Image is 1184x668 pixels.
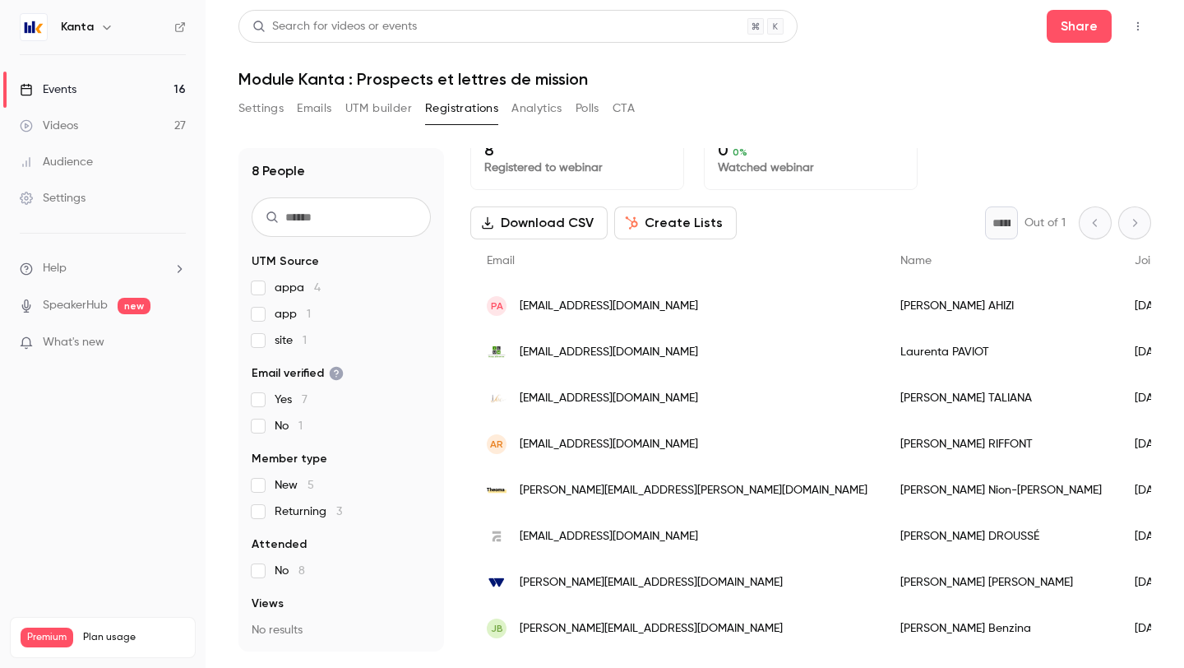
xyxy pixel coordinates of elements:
[275,392,308,408] span: Yes
[166,336,186,350] iframe: Noticeable Trigger
[884,375,1118,421] div: [PERSON_NAME] TALIANA
[252,536,307,553] span: Attended
[1024,215,1066,231] p: Out of 1
[297,95,331,122] button: Emails
[884,513,1118,559] div: [PERSON_NAME] DROUSSÉ
[718,140,904,160] p: 0
[20,81,76,98] div: Events
[275,477,314,494] span: New
[491,299,503,313] span: PA
[487,573,506,592] img: pilot.eus
[238,69,1151,89] h1: Module Kanta : Prospects et lettres de mission
[884,421,1118,467] div: [PERSON_NAME] RIFFONT
[21,14,47,40] img: Kanta
[470,206,608,239] button: Download CSV
[43,334,104,351] span: What's new
[303,335,307,346] span: 1
[21,628,73,647] span: Premium
[614,206,737,239] button: Create Lists
[275,280,321,296] span: appa
[252,596,284,612] span: Views
[275,332,307,349] span: site
[487,255,515,267] span: Email
[308,480,314,491] span: 5
[275,503,342,520] span: Returning
[314,282,321,294] span: 4
[718,160,904,176] p: Watched webinar
[487,480,506,500] img: theoma.fr
[900,255,932,267] span: Name
[275,563,305,579] span: No
[118,298,150,314] span: new
[252,253,319,270] span: UTM Source
[1047,10,1112,43] button: Share
[491,621,503,636] span: JB
[484,160,670,176] p: Registered to webinar
[20,260,186,277] li: help-dropdown-opener
[884,605,1118,652] div: [PERSON_NAME] Benzina
[520,620,783,638] span: [PERSON_NAME][EMAIL_ADDRESS][DOMAIN_NAME]
[252,451,327,467] span: Member type
[252,161,305,181] h1: 8 People
[275,306,311,322] span: app
[43,260,67,277] span: Help
[336,506,342,517] span: 3
[884,329,1118,375] div: Laurenta PAVIOT
[884,559,1118,605] div: [PERSON_NAME] [PERSON_NAME]
[345,95,412,122] button: UTM builder
[884,467,1118,513] div: [PERSON_NAME] Nion-[PERSON_NAME]
[520,482,867,499] span: [PERSON_NAME][EMAIL_ADDRESS][PERSON_NAME][DOMAIN_NAME]
[252,622,431,638] p: No results
[83,631,185,644] span: Plan usage
[490,437,503,452] span: AR
[576,95,599,122] button: Polls
[61,19,94,35] h6: Kanta
[20,154,93,170] div: Audience
[275,418,303,434] span: No
[425,95,498,122] button: Registrations
[511,95,562,122] button: Analytics
[20,190,86,206] div: Settings
[302,394,308,406] span: 7
[252,18,417,35] div: Search for videos or events
[884,283,1118,329] div: [PERSON_NAME] AHIZI
[613,95,635,122] button: CTA
[487,527,506,546] img: eclozh.fr
[487,342,506,362] img: ilum-conseil-expertise.com
[520,528,698,545] span: [EMAIL_ADDRESS][DOMAIN_NAME]
[520,390,698,407] span: [EMAIL_ADDRESS][DOMAIN_NAME]
[484,140,670,160] p: 8
[43,297,108,314] a: SpeakerHub
[520,436,698,453] span: [EMAIL_ADDRESS][DOMAIN_NAME]
[298,565,305,577] span: 8
[487,391,506,406] img: ifac-provence.fr
[238,95,284,122] button: Settings
[20,118,78,134] div: Videos
[307,308,311,320] span: 1
[252,365,344,382] span: Email verified
[520,344,698,361] span: [EMAIL_ADDRESS][DOMAIN_NAME]
[733,146,747,158] span: 0 %
[520,574,783,591] span: [PERSON_NAME][EMAIL_ADDRESS][DOMAIN_NAME]
[298,420,303,432] span: 1
[520,298,698,315] span: [EMAIL_ADDRESS][DOMAIN_NAME]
